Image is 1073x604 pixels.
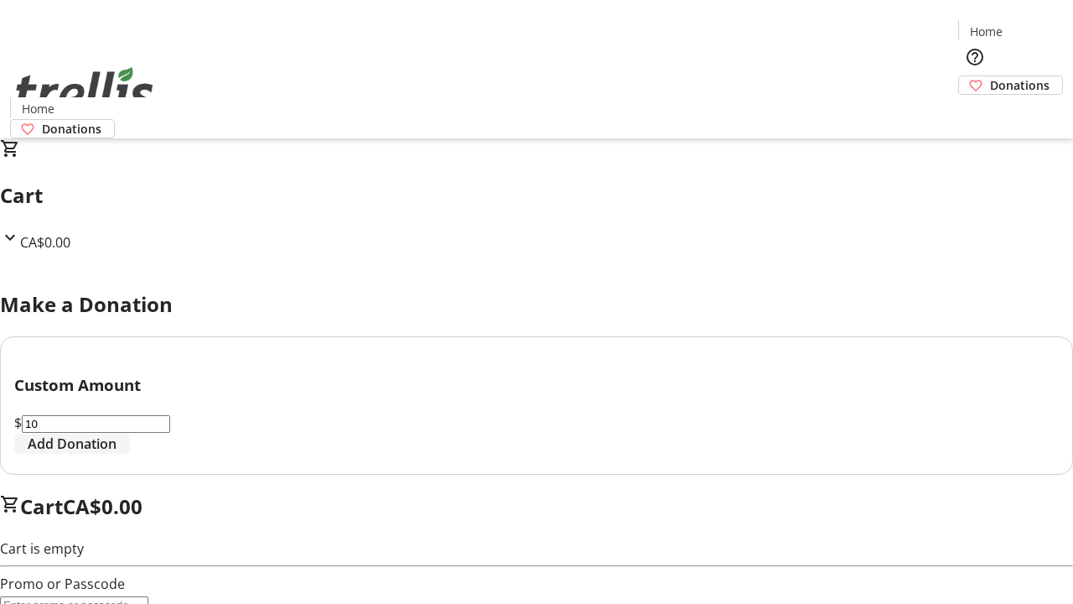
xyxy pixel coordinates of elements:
[22,100,54,117] span: Home
[28,434,117,454] span: Add Donation
[10,119,115,138] a: Donations
[22,415,170,433] input: Donation Amount
[63,492,143,520] span: CA$0.00
[970,23,1003,40] span: Home
[959,23,1013,40] a: Home
[14,373,1059,397] h3: Custom Amount
[958,40,992,74] button: Help
[10,49,159,133] img: Orient E2E Organization 62NfgGhcA5's Logo
[14,434,130,454] button: Add Donation
[20,233,70,252] span: CA$0.00
[990,76,1050,94] span: Donations
[958,75,1063,95] a: Donations
[11,100,65,117] a: Home
[42,120,101,138] span: Donations
[14,414,22,432] span: $
[958,95,992,128] button: Cart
